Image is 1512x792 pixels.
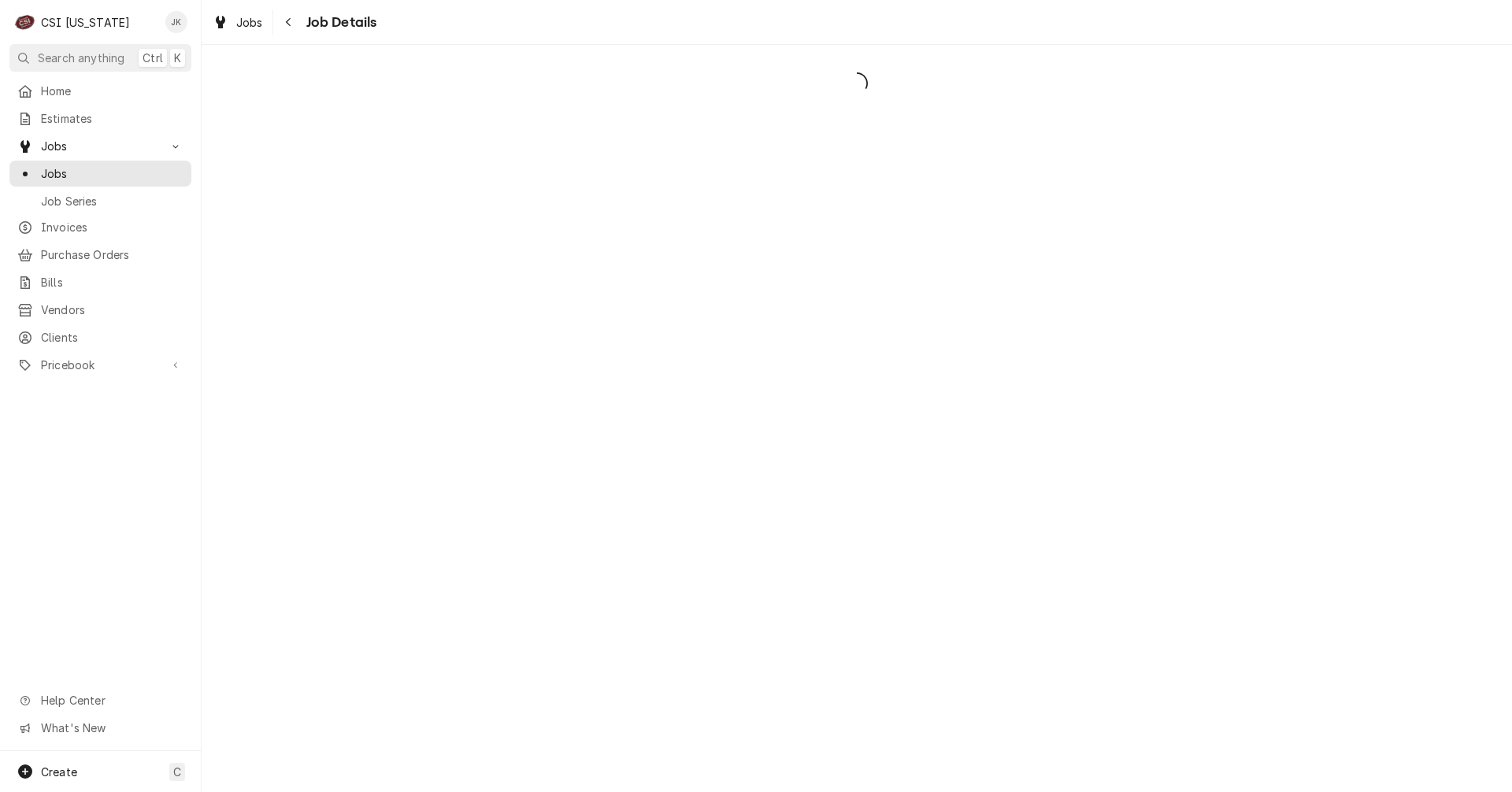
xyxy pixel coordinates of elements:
div: JK [165,11,187,33]
span: Pricebook [41,357,160,373]
span: K [174,50,181,66]
a: Jobs [206,9,269,35]
span: Home [41,83,183,99]
div: C [14,11,36,33]
span: Help Center [41,692,182,709]
a: Bills [9,269,191,295]
a: Estimates [9,105,191,131]
span: Estimates [41,110,183,127]
span: Jobs [41,165,183,182]
a: Vendors [9,297,191,323]
span: Loading... [202,67,1512,100]
a: Job Series [9,188,191,214]
span: Search anything [38,50,124,66]
a: Go to Help Center [9,687,191,713]
span: Create [41,765,77,779]
a: Go to What's New [9,715,191,741]
a: Jobs [9,161,191,187]
a: Go to Pricebook [9,352,191,378]
span: Invoices [41,219,183,235]
div: CSI [US_STATE] [41,14,130,31]
a: Clients [9,324,191,350]
span: Bills [41,274,183,291]
span: Job Details [302,12,377,33]
button: Navigate back [276,9,302,35]
span: Purchase Orders [41,246,183,263]
a: Purchase Orders [9,242,191,268]
span: What's New [41,720,182,736]
span: Ctrl [143,50,163,66]
a: Home [9,78,191,104]
span: Jobs [41,138,160,154]
span: Clients [41,329,183,346]
span: C [173,764,181,780]
div: Jeff Kuehl's Avatar [165,11,187,33]
a: Invoices [9,214,191,240]
div: CSI Kentucky's Avatar [14,11,36,33]
button: Search anythingCtrlK [9,44,191,72]
span: Vendors [41,302,183,318]
a: Go to Jobs [9,133,191,159]
span: Job Series [41,193,183,209]
span: Jobs [236,14,263,31]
